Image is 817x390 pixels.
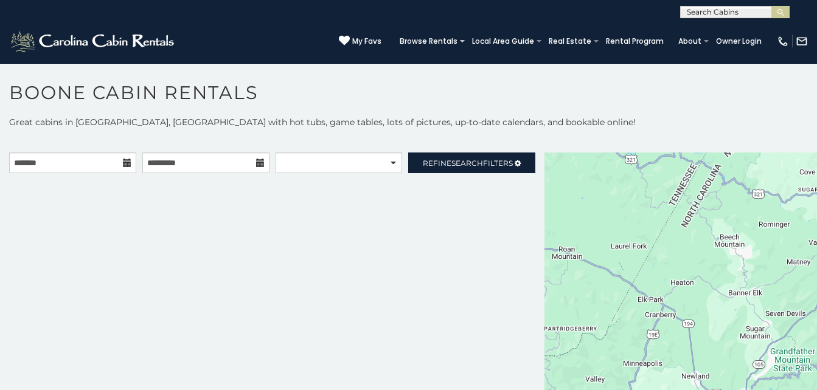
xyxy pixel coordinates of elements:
a: RefineSearchFilters [408,152,535,173]
a: Browse Rentals [394,33,464,50]
img: mail-regular-white.png [796,35,808,47]
span: Search [451,159,483,168]
a: My Favs [339,35,381,47]
span: Refine Filters [423,159,513,168]
img: phone-regular-white.png [777,35,789,47]
a: Rental Program [600,33,670,50]
span: My Favs [352,36,381,47]
a: Real Estate [543,33,597,50]
img: White-1-2.png [9,29,178,53]
a: Local Area Guide [466,33,540,50]
a: About [672,33,707,50]
a: Owner Login [710,33,768,50]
